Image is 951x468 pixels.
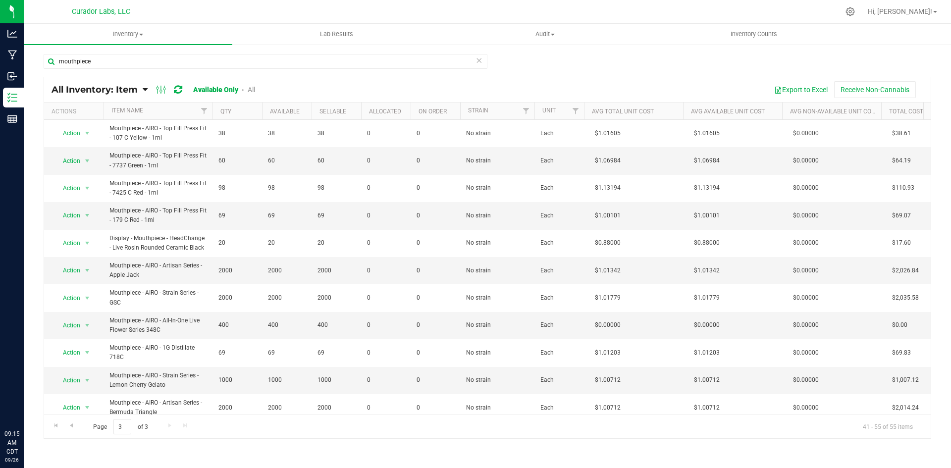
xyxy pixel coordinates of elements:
a: Filter [568,103,584,119]
a: Total Cost [889,108,923,115]
span: 0 [417,375,454,385]
span: 0 [367,375,405,385]
span: 2000 [268,403,306,413]
span: 0 [367,238,405,248]
span: $1.01605 [590,126,626,141]
span: No strain [466,293,528,303]
iframe: Resource center unread badge [29,387,41,399]
span: Each [540,348,578,358]
span: $1.01779 [689,291,725,305]
span: No strain [466,320,528,330]
a: Item Name [111,107,143,114]
span: $0.00 [887,318,912,332]
span: 69 [268,211,306,220]
span: 0 [417,348,454,358]
span: $1.01342 [689,263,725,278]
span: select [81,208,94,222]
span: $0.00000 [689,318,725,332]
a: All Inventory: Item [52,84,143,95]
span: 0 [367,266,405,275]
span: $1.01203 [590,346,626,360]
a: Filter [518,103,534,119]
span: $64.19 [887,154,916,168]
span: All Inventory: Item [52,84,138,95]
span: $1.01342 [590,263,626,278]
span: select [81,346,94,360]
a: Avg Available Unit Cost [691,108,765,115]
span: Mouthpiece - AIRO - Strain Series - GSC [109,288,207,307]
a: On Order [419,108,447,115]
span: Clear [475,54,482,67]
a: Avg Total Unit Cost [592,108,654,115]
a: Unit [542,107,556,114]
a: Go to the first page [49,419,63,432]
span: Action [54,373,81,387]
span: $0.00000 [788,154,824,168]
span: Action [54,236,81,250]
span: select [81,318,94,332]
span: Action [54,291,81,305]
span: 0 [417,266,454,275]
inline-svg: Inbound [7,71,17,81]
span: select [81,154,94,168]
span: Curador Labs, LLC [72,7,130,16]
span: 400 [218,320,256,330]
span: Mouthpiece - AIRO - Top Fill Press Fit - 179 C Red - 1ml [109,206,207,225]
span: select [81,291,94,305]
span: $17.60 [887,236,916,250]
span: Mouthpiece - AIRO - Top Fill Press Fit - 7425 C Red - 1ml [109,179,207,198]
span: $1.00101 [590,208,626,223]
span: Each [540,403,578,413]
span: 0 [417,211,454,220]
span: $0.00000 [788,208,824,223]
span: $0.00000 [788,346,824,360]
p: 09:15 AM CDT [4,429,19,456]
span: $0.00000 [788,181,824,195]
span: $69.07 [887,208,916,223]
span: Action [54,181,81,195]
span: 2000 [268,266,306,275]
span: 0 [417,403,454,413]
span: $1.01605 [689,126,725,141]
span: $1.00712 [590,401,626,415]
span: Hi, [PERSON_NAME]! [868,7,932,15]
span: 60 [268,156,306,165]
span: 0 [417,129,454,138]
span: No strain [466,156,528,165]
span: $69.83 [887,346,916,360]
span: No strain [466,238,528,248]
input: 3 [113,419,131,434]
a: Avg Non-Available Unit Cost [790,108,878,115]
inline-svg: Reports [7,114,17,124]
a: Lab Results [232,24,441,45]
span: Each [540,156,578,165]
span: 41 - 55 of 55 items [855,419,921,434]
span: 69 [218,211,256,220]
span: Mouthpiece - AIRO - Top Fill Press Fit - 7737 Green - 1ml [109,151,207,170]
span: 98 [317,183,355,193]
span: select [81,401,94,415]
span: $0.00000 [788,318,824,332]
span: $1.00712 [689,373,725,387]
a: All [248,86,255,94]
span: $0.00000 [590,318,626,332]
span: No strain [466,183,528,193]
span: 2000 [268,293,306,303]
span: $1.00712 [689,401,725,415]
span: No strain [466,348,528,358]
span: $1.00101 [689,208,725,223]
span: $1.13194 [689,181,725,195]
span: Display - Mouthpiece - HeadChange - Live Rosin Rounded Ceramic Black [109,234,207,253]
input: Search Item Name, Retail Display Name, SKU, Part Number... [44,54,487,69]
span: Each [540,129,578,138]
span: 38 [317,129,355,138]
span: $1.06984 [590,154,626,168]
span: 20 [218,238,256,248]
span: 38 [268,129,306,138]
span: $0.00000 [788,236,824,250]
span: 0 [417,238,454,248]
a: Strain [468,107,488,114]
span: Each [540,293,578,303]
span: Action [54,208,81,222]
span: select [81,263,94,277]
